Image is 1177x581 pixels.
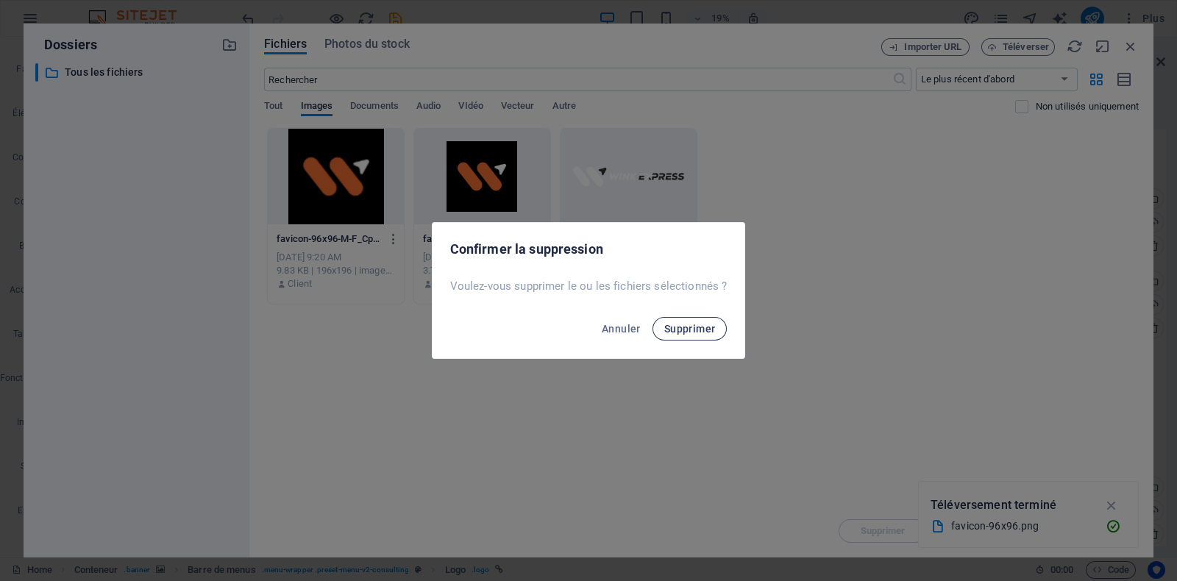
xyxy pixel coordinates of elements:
button: Supprimer [652,317,728,341]
span: Annuler [602,323,641,335]
span: Supprimer [664,323,716,335]
h2: Confirmer la suppression [450,240,728,258]
p: Voulez-vous supprimer le ou les fichiers sélectionnés ? [450,279,728,293]
button: Annuler [596,317,647,341]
